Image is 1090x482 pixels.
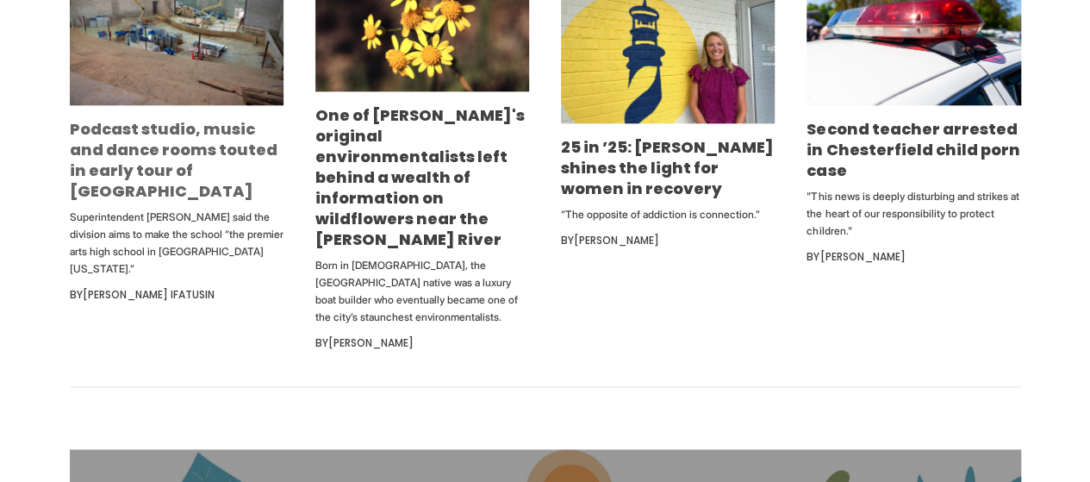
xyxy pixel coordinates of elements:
[315,257,529,326] p: Born in [DEMOGRAPHIC_DATA], the [GEOGRAPHIC_DATA] native was a luxury boat builder who eventually...
[574,233,659,247] a: [PERSON_NAME]
[315,333,529,354] div: By
[561,230,775,251] div: By
[561,206,775,223] p: “The opposite of addiction is connection.”
[328,335,414,350] a: [PERSON_NAME]
[819,249,905,264] a: [PERSON_NAME]
[807,188,1020,240] p: "This news is deeply disturbing and strikes at the heart of our responsibility to protect children."
[315,104,525,250] a: One of [PERSON_NAME]'s original environmentalists left behind a wealth of information on wildflow...
[83,287,215,302] a: [PERSON_NAME] Ifatusin
[807,247,1020,267] div: By
[70,285,283,305] div: By
[70,209,283,278] p: Superintendent [PERSON_NAME] said the division aims to make the school “the premier arts high sch...
[807,118,1019,181] a: Second teacher arrested in Chesterfield child porn case
[70,118,277,202] a: Podcast studio, music and dance rooms touted in early tour of [GEOGRAPHIC_DATA]
[561,136,774,199] a: 25 in ’25: [PERSON_NAME] shines the light for women in recovery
